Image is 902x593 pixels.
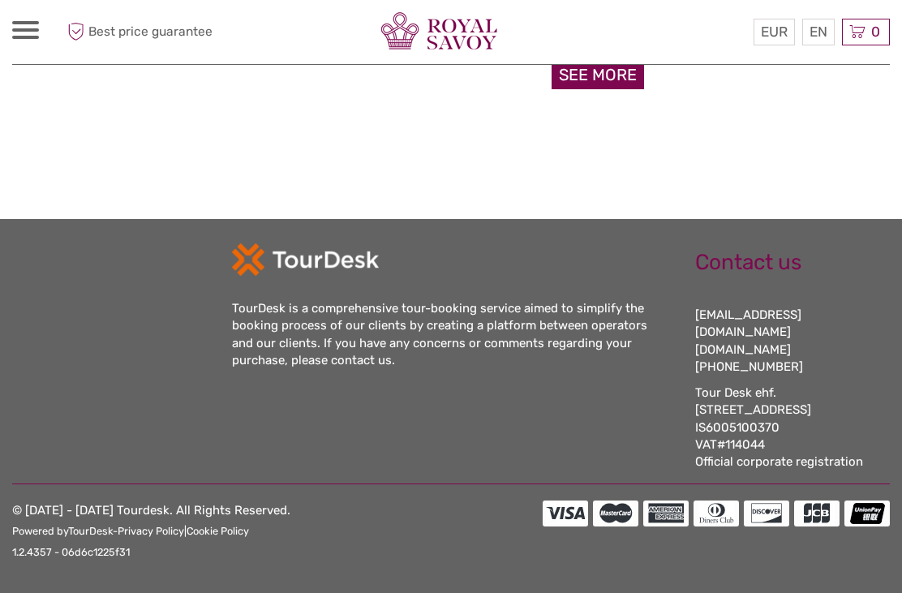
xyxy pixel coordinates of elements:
span: 0 [869,24,883,40]
a: [PHONE_NUMBER] [695,359,803,374]
span: EUR [761,24,788,40]
a: See more [552,60,644,90]
div: TourDesk is a comprehensive tour-booking service aimed to simplify the booking process of our cli... [232,300,671,370]
div: Tour Desk ehf. [STREET_ADDRESS] IS6005100370 VAT#114044 [695,385,891,471]
span: Best price guarantee [63,19,232,45]
div: [EMAIL_ADDRESS][DOMAIN_NAME] [695,307,891,376]
small: 1.2.4357 - 06d6c1225f31 [12,546,130,558]
img: accepted cards [543,501,890,526]
a: Privacy Policy [118,525,184,537]
img: 3280-12f42084-c20e-4d34-be88-46f68e1c0edb_logo_small.png [377,12,501,52]
a: Official corporate registration [695,454,863,469]
p: © [DATE] - [DATE] Tourdesk. All Rights Reserved. [12,501,290,563]
a: TourDesk [68,525,113,537]
div: EN [802,19,835,45]
h2: Contact us [695,250,891,276]
small: Powered by - | [12,525,249,537]
a: [DOMAIN_NAME] [695,342,791,357]
img: td-logo-white.png [232,243,379,276]
a: Cookie Policy [187,525,249,537]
